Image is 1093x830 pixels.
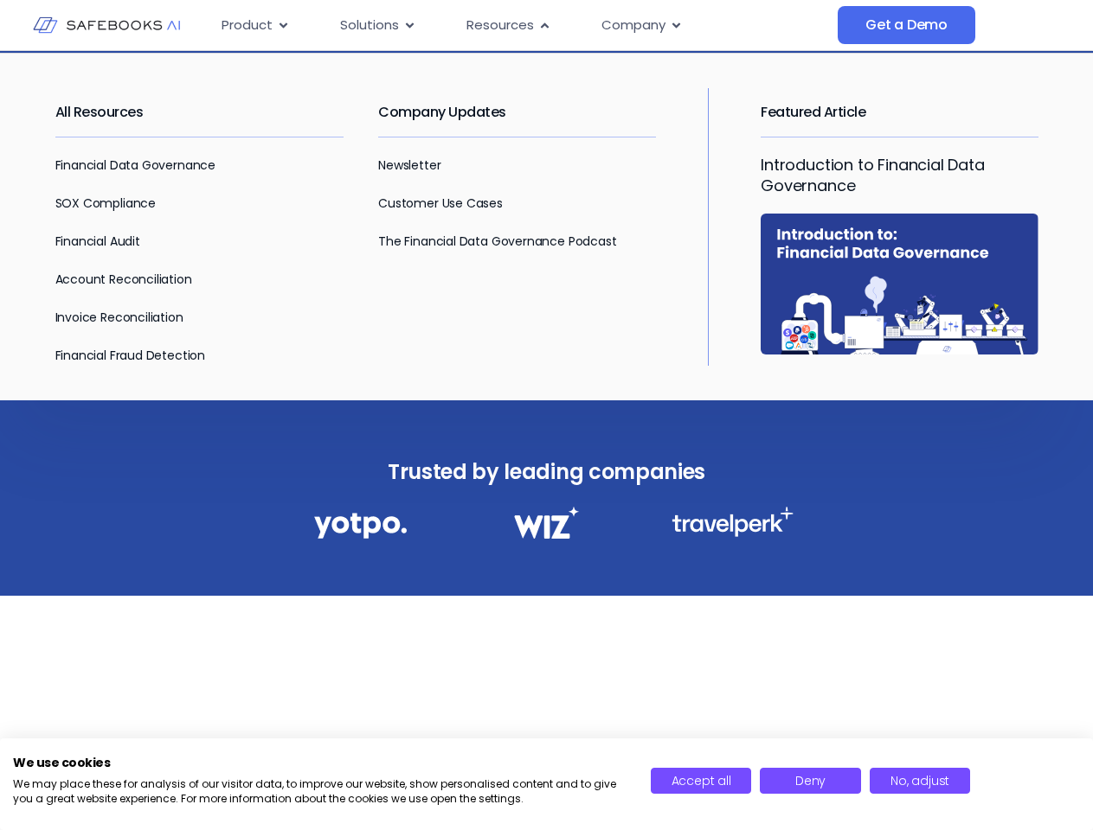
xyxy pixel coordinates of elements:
[466,16,534,35] span: Resources
[838,6,975,44] a: Get a Demo
[55,271,192,288] a: Account Reconciliation
[55,102,144,122] a: All Resources
[55,195,156,212] a: SOX Compliance
[314,507,407,544] img: Financial Data Governance 1
[55,347,206,364] a: Financial Fraud Detection
[55,156,216,174] a: Financial Data Governance
[378,233,616,250] a: The Financial Data Governance Podcast
[276,455,818,489] h3: Trusted by leading companies
[760,768,861,794] button: Deny all cookies
[672,507,794,537] img: Financial Data Governance 3
[761,154,985,196] a: Introduction to Financial Data Governance
[13,755,625,770] h2: We use cookies
[865,16,948,34] span: Get a Demo
[208,9,838,42] nav: Menu
[890,772,949,789] span: No, adjust
[55,233,140,250] a: Financial Audit
[761,88,1038,137] h2: Featured Article
[208,9,838,42] div: Menu Toggle
[378,88,656,137] h2: Company Updates
[870,768,971,794] button: Adjust cookie preferences
[222,16,273,35] span: Product
[651,768,752,794] button: Accept all cookies
[601,16,665,35] span: Company
[55,309,183,326] a: Invoice Reconciliation
[672,772,731,789] span: Accept all
[505,507,587,539] img: Financial Data Governance 2
[340,16,399,35] span: Solutions
[795,772,826,789] span: Deny
[13,777,625,807] p: We may place these for analysis of our visitor data, to improve our website, show personalised co...
[378,195,503,212] a: Customer Use Cases
[378,156,440,174] a: Newsletter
